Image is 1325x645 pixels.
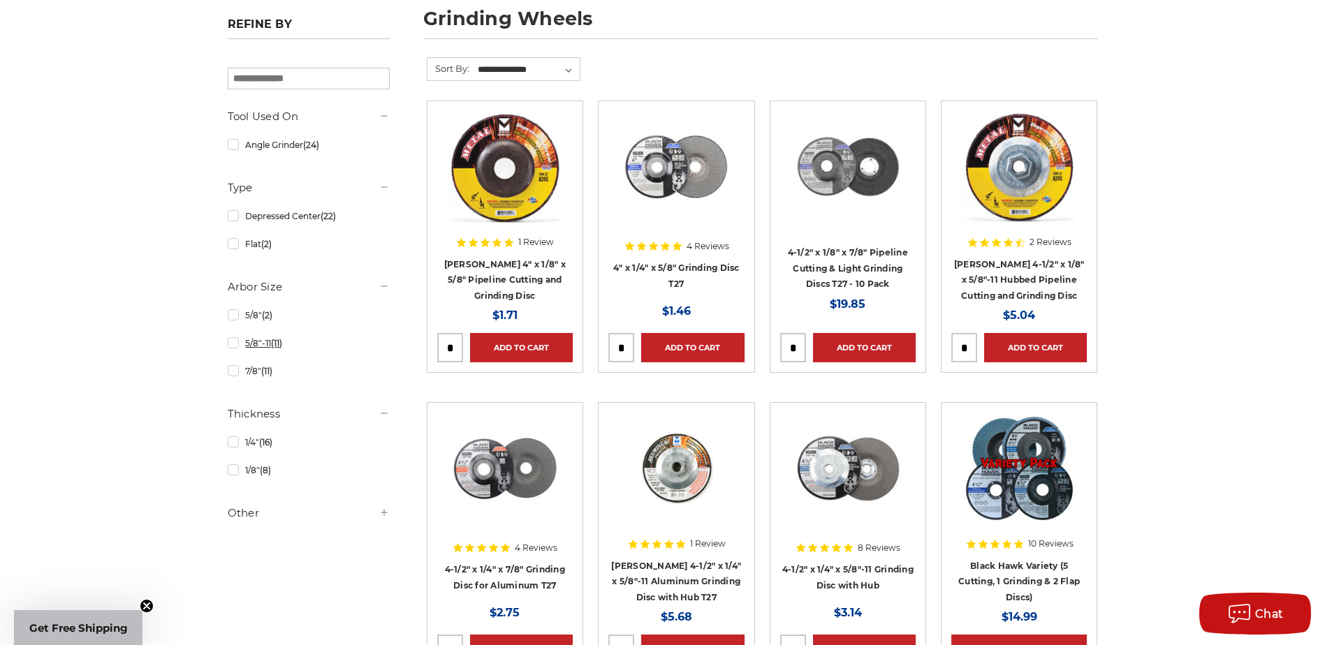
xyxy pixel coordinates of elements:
[792,111,904,223] img: View of Black Hawk's 4 1/2 inch T27 pipeline disc, showing both front and back of the grinding wh...
[830,297,865,311] span: $19.85
[228,279,390,295] h5: Arbor Size
[608,413,744,548] a: Aluminum Grinding Wheel with Hub
[1002,610,1037,623] span: $14.99
[611,561,741,602] a: [PERSON_NAME] 4-1/2" x 1/4" x 5/8"-11 Aluminum Grinding Disc with Hub T27
[858,544,900,552] span: 8 Reviews
[228,179,390,196] h5: Type
[1003,309,1035,322] span: $5.04
[228,359,390,383] a: 7/8"
[259,437,272,447] span: (16)
[140,599,154,613] button: Close teaser
[780,111,916,246] a: View of Black Hawk's 4 1/2 inch T27 pipeline disc, showing both front and back of the grinding wh...
[951,413,1087,548] a: Black Hawk Variety (5 Cutting, 1 Grinding & 2 Flap Discs)
[321,211,336,221] span: (22)
[476,59,580,80] select: Sort By:
[954,259,1085,301] a: [PERSON_NAME] 4-1/2" x 1/8" x 5/8"-11 Hubbed Pipeline Cutting and Grinding Disc
[613,262,740,289] a: 4" x 1/4" x 5/8" Grinding Disc T27
[262,310,272,320] span: (2)
[1255,607,1284,621] span: Chat
[260,465,271,475] span: (8)
[661,610,692,623] span: $5.68
[437,111,573,246] a: Mercer 4" x 1/8" x 5/8 Cutting and Light Grinding Wheel
[228,406,390,422] h5: Thickness
[228,430,390,454] a: 1/4"
[963,111,1075,223] img: Mercer 4-1/2" x 1/8" x 5/8"-11 Hubbed Cutting and Light Grinding Wheel
[437,413,573,548] a: BHA 4.5 inch grinding disc for aluminum
[788,247,908,289] a: 4-1/2" x 1/8" x 7/8" Pipeline Cutting & Light Grinding Discs T27 - 10 Pack
[444,259,566,301] a: [PERSON_NAME] 4" x 1/8" x 5/8" Pipeline Cutting and Grinding Disc
[228,331,390,355] a: 5/8"-11
[608,111,744,246] a: 4 inch BHA grinding wheels
[271,338,282,348] span: (11)
[662,304,691,318] span: $1.46
[228,232,390,256] a: Flat
[261,366,272,376] span: (11)
[427,58,469,79] label: Sort By:
[470,333,573,362] a: Add to Cart
[780,413,916,548] a: BHA 4.5 Inch Grinding Wheel with 5/8 inch hub
[951,111,1087,246] a: Mercer 4-1/2" x 1/8" x 5/8"-11 Hubbed Cutting and Light Grinding Wheel
[620,111,732,223] img: 4 inch BHA grinding wheels
[228,133,390,157] a: Angle Grinder
[228,108,390,125] h5: Tool Used On
[228,458,390,482] a: 1/8"
[449,111,561,223] img: Mercer 4" x 1/8" x 5/8 Cutting and Light Grinding Wheel
[620,413,732,524] img: Aluminum Grinding Wheel with Hub
[490,606,520,619] span: $2.75
[1199,593,1311,635] button: Chat
[963,413,1075,524] img: Black Hawk Variety (5 Cutting, 1 Grinding & 2 Flap Discs)
[423,9,1098,39] h1: grinding wheels
[641,333,744,362] a: Add to Cart
[984,333,1087,362] a: Add to Cart
[449,413,561,524] img: BHA 4.5 inch grinding disc for aluminum
[261,239,272,249] span: (2)
[834,606,862,619] span: $3.14
[687,242,729,251] span: 4 Reviews
[782,564,914,591] a: 4-1/2" x 1/4" x 5/8"-11 Grinding Disc with Hub
[958,561,1080,602] a: Black Hawk Variety (5 Cutting, 1 Grinding & 2 Flap Discs)
[228,505,390,521] h5: Other
[515,544,557,552] span: 4 Reviews
[813,333,916,362] a: Add to Cart
[228,303,390,327] a: 5/8"
[792,413,904,524] img: BHA 4.5 Inch Grinding Wheel with 5/8 inch hub
[445,564,565,591] a: 4-1/2" x 1/4" x 7/8" Grinding Disc for Aluminum T27
[303,140,319,150] span: (24)
[228,17,390,39] h5: Refine by
[29,621,128,635] span: Get Free Shipping
[14,610,142,645] div: Get Free ShippingClose teaser
[228,204,390,228] a: Depressed Center
[492,309,518,322] span: $1.71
